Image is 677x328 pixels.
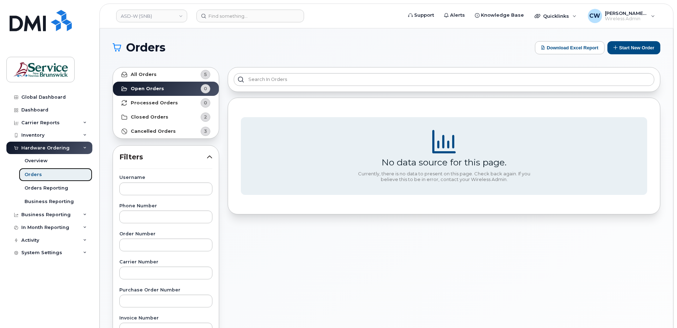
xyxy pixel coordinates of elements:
[131,72,157,77] strong: All Orders
[234,73,654,86] input: Search in orders
[204,71,207,78] span: 5
[119,260,212,264] label: Carrier Number
[381,157,507,168] div: No data source for this page.
[113,96,219,110] a: Processed Orders0
[355,171,533,182] div: Currently, there is no data to present on this page. Check back again. If you believe this to be ...
[131,129,176,134] strong: Cancelled Orders
[119,316,212,321] label: Invoice Number
[119,232,212,236] label: Order Number
[126,42,166,53] span: Orders
[204,128,207,135] span: 3
[113,110,219,124] a: Closed Orders2
[119,175,212,180] label: Username
[131,114,168,120] strong: Closed Orders
[204,99,207,106] span: 0
[119,152,207,162] span: Filters
[607,41,660,54] button: Start New Order
[113,124,219,138] a: Cancelled Orders3
[119,204,212,208] label: Phone Number
[535,41,605,54] button: Download Excel Report
[119,288,212,293] label: Purchase Order Number
[113,82,219,96] a: Open Orders0
[113,67,219,82] a: All Orders5
[131,100,178,106] strong: Processed Orders
[204,85,207,92] span: 0
[131,86,164,92] strong: Open Orders
[204,114,207,120] span: 2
